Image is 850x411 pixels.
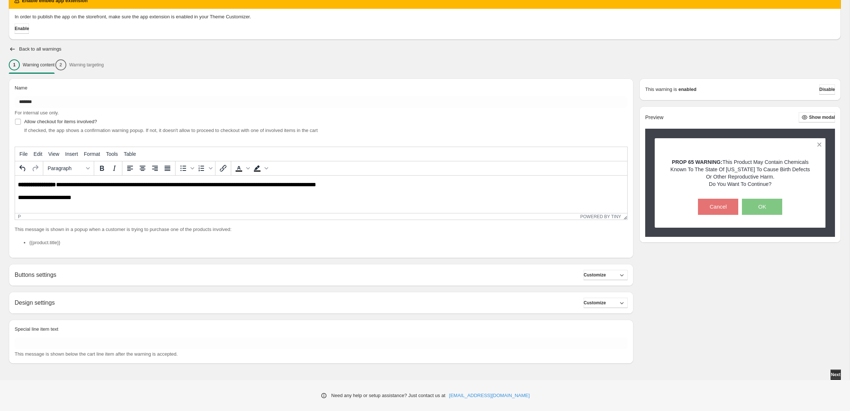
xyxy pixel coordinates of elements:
button: Align center [136,162,149,175]
button: Insert/edit link [217,162,229,175]
button: Align right [149,162,161,175]
span: View [48,151,59,157]
h2: Design settings [15,299,55,306]
span: Enable [15,26,29,32]
strong: PROP 65 WARNING: [672,159,722,165]
span: Name [15,85,27,91]
button: Bold [96,162,108,175]
span: Next [831,372,840,378]
button: Justify [161,162,174,175]
li: {{product.title}} [29,239,628,246]
span: Disable [819,87,835,92]
div: 1 [9,59,20,70]
p: This Product May Contain Chemicals Known To The State Of [US_STATE] To Cause Birth Defects Or Oth... [668,158,813,180]
a: Powered by Tiny [580,214,621,219]
strong: enabled [679,86,696,93]
p: This warning is [645,86,677,93]
h2: Back to all warnings [19,46,62,52]
button: Undo [16,162,29,175]
a: [EMAIL_ADDRESS][DOMAIN_NAME] [449,392,530,399]
h2: Buttons settings [15,271,56,278]
span: File [19,151,28,157]
div: Resize [621,213,627,220]
div: Bullet list [177,162,195,175]
span: Table [124,151,136,157]
span: Paragraph [48,165,84,171]
h2: Preview [645,114,664,121]
p: Do You Want To Continue? [668,180,813,188]
button: Next [831,370,841,380]
span: Customize [584,272,606,278]
button: Redo [29,162,41,175]
p: This message is shown in a popup when a customer is trying to purchase one of the products involved: [15,226,628,233]
span: If checked, the app shows a confirmation warning popup. If not, it doesn't allow to proceed to ch... [24,128,318,133]
p: Warning content [23,62,55,68]
div: p [18,214,21,219]
span: This message is shown below the cart line item after the warning is accepted. [15,351,178,357]
span: Show modal [809,114,835,120]
button: 1Warning content [9,57,55,73]
div: Numbered list [195,162,214,175]
button: Customize [584,270,628,280]
span: Special line item text [15,326,58,332]
div: Text color [233,162,251,175]
button: OK [742,199,782,215]
button: Cancel [698,199,738,215]
button: Show modal [799,112,835,122]
span: Edit [34,151,42,157]
span: Insert [65,151,78,157]
button: Italic [108,162,121,175]
iframe: Rich Text Area [15,176,627,213]
button: Disable [819,84,835,95]
span: Format [84,151,100,157]
span: Allow checkout for items involved? [24,119,97,124]
button: Customize [584,298,628,308]
button: Align left [124,162,136,175]
div: Background color [251,162,269,175]
p: In order to publish the app on the storefront, make sure the app extension is enabled in your The... [15,13,835,21]
span: Tools [106,151,118,157]
button: Formats [45,162,92,175]
button: Enable [15,23,29,34]
span: Customize [584,300,606,306]
span: For internal use only. [15,110,59,115]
